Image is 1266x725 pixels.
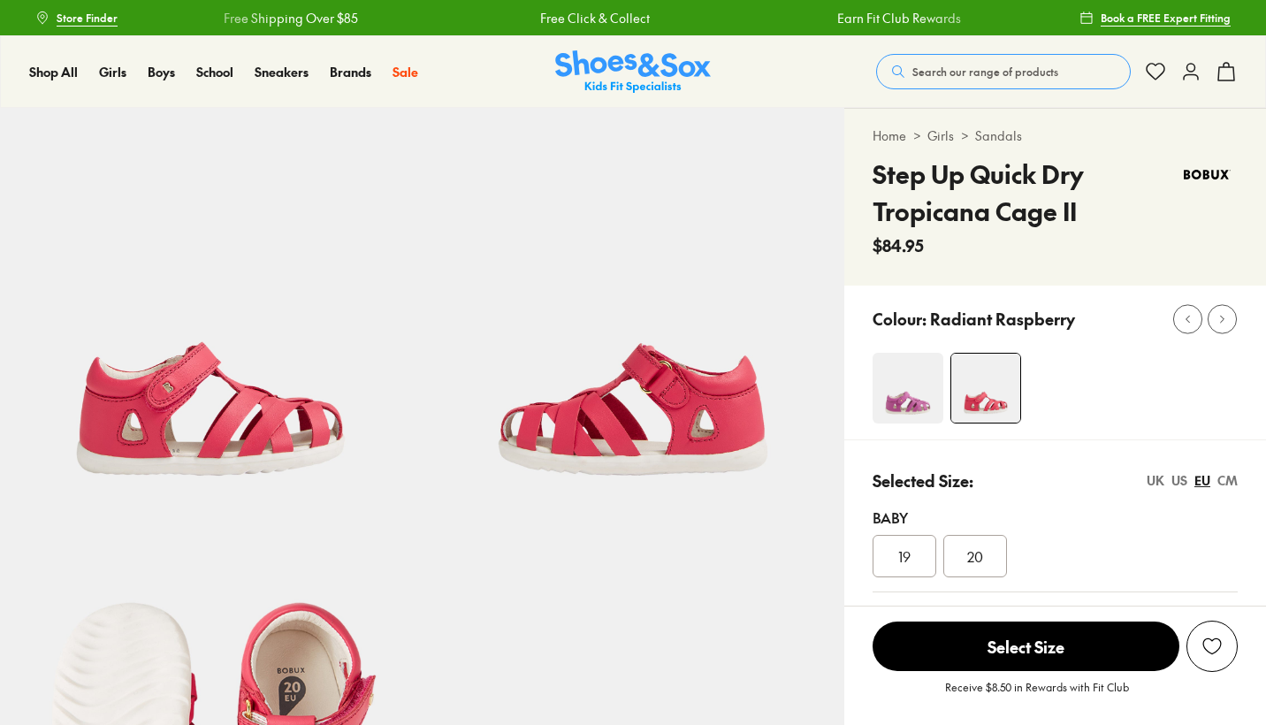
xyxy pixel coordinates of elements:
[873,233,924,257] span: $84.95
[1101,10,1231,26] span: Book a FREE Expert Fitting
[555,50,711,94] a: Shoes & Sox
[975,126,1022,145] a: Sandals
[873,469,973,492] p: Selected Size:
[945,679,1129,711] p: Receive $8.50 in Rewards with Fit Club
[29,63,78,80] span: Shop All
[148,63,175,81] a: Boys
[196,63,233,81] a: School
[912,64,1058,80] span: Search our range of products
[873,126,1238,145] div: > >
[898,546,911,567] span: 19
[255,63,309,81] a: Sneakers
[876,54,1131,89] button: Search our range of products
[967,546,983,567] span: 20
[1177,156,1238,194] img: Vendor logo
[330,63,371,81] a: Brands
[930,307,1075,331] p: Radiant Raspberry
[873,307,927,331] p: Colour:
[99,63,126,80] span: Girls
[873,126,906,145] a: Home
[1147,471,1164,490] div: UK
[1186,621,1238,672] button: Add to Wishlist
[393,63,418,81] a: Sale
[873,353,943,424] img: 4-551568_1
[873,507,1238,528] div: Baby
[951,354,1020,423] img: 4-551563_1
[148,63,175,80] span: Boys
[555,50,711,94] img: SNS_Logo_Responsive.svg
[1171,471,1187,490] div: US
[255,63,309,80] span: Sneakers
[57,10,118,26] span: Store Finder
[99,63,126,81] a: Girls
[196,63,233,80] span: School
[818,9,942,27] a: Earn Fit Club Rewards
[330,63,371,80] span: Brands
[521,9,630,27] a: Free Click & Collect
[422,108,843,530] img: 5-551564_1
[873,156,1177,230] h4: Step Up Quick Dry Tropicana Cage II
[29,63,78,81] a: Shop All
[1194,471,1210,490] div: EU
[204,9,339,27] a: Free Shipping Over $85
[1079,2,1231,34] a: Book a FREE Expert Fitting
[1217,471,1238,490] div: CM
[873,622,1179,671] span: Select Size
[35,2,118,34] a: Store Finder
[927,126,954,145] a: Girls
[873,621,1179,672] button: Select Size
[393,63,418,80] span: Sale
